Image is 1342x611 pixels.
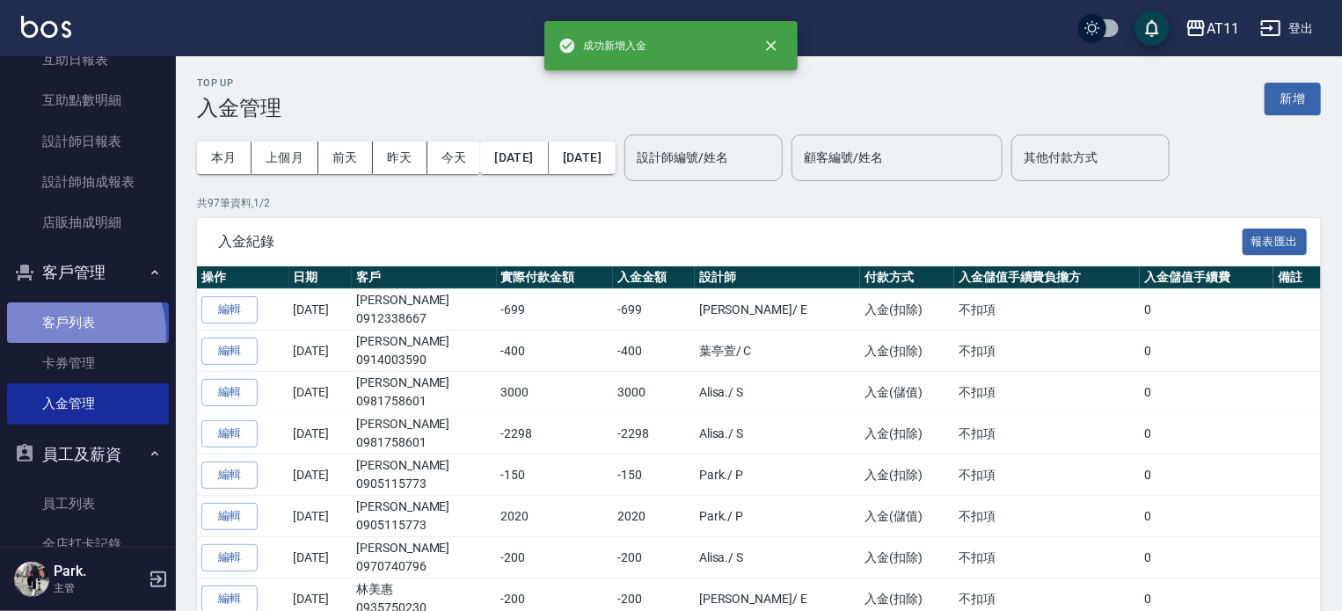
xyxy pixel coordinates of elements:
div: AT11 [1207,18,1239,40]
td: 2020 [613,496,695,537]
td: 入金(扣除) [860,455,954,496]
button: 編輯 [201,379,258,406]
td: Alisa. / S [695,537,860,578]
td: 0 [1140,372,1273,413]
a: 入金管理 [7,383,169,424]
td: 3000 [497,372,613,413]
button: [DATE] [480,142,548,174]
td: [PERSON_NAME] [352,496,496,537]
button: [DATE] [549,142,616,174]
a: 店販抽成明細 [7,202,169,243]
td: [DATE] [289,413,353,455]
p: 0912338667 [356,309,492,328]
th: 入金金額 [613,266,695,289]
button: 昨天 [373,142,427,174]
th: 付款方式 [860,266,954,289]
td: 不扣項 [954,496,1140,537]
td: -400 [613,331,695,372]
span: 成功新增入金 [558,37,646,55]
a: 員工列表 [7,484,169,524]
p: 0905115773 [356,516,492,535]
span: 入金紀錄 [218,233,1243,251]
td: 入金(扣除) [860,413,954,455]
img: Person [14,562,49,597]
a: 設計師日報表 [7,121,169,162]
a: 報表匯出 [1243,232,1308,249]
td: 2020 [497,496,613,537]
td: 葉亭萱 / C [695,331,860,372]
td: [DATE] [289,372,353,413]
td: 0 [1140,455,1273,496]
td: 入金(儲值) [860,372,954,413]
td: 不扣項 [954,537,1140,578]
td: [DATE] [289,537,353,578]
h3: 入金管理 [197,96,281,120]
td: 不扣項 [954,289,1140,331]
td: 不扣項 [954,331,1140,372]
p: 主管 [54,580,143,596]
button: 編輯 [201,296,258,324]
td: 不扣項 [954,372,1140,413]
td: [DATE] [289,331,353,372]
p: 0970740796 [356,557,492,576]
a: 新增 [1265,90,1321,106]
td: [PERSON_NAME] [352,455,496,496]
a: 全店打卡記錄 [7,524,169,564]
button: 新增 [1265,83,1321,115]
h5: Park. [54,563,143,580]
button: 編輯 [201,544,258,571]
th: 日期 [289,266,353,289]
button: 今天 [427,142,481,174]
td: [PERSON_NAME] / E [695,289,860,331]
td: Park. / P [695,455,860,496]
th: 設計師 [695,266,860,289]
td: 0 [1140,289,1273,331]
td: [PERSON_NAME] [352,372,496,413]
td: 0 [1140,331,1273,372]
a: 設計師抽成報表 [7,162,169,202]
a: 互助日報表 [7,40,169,80]
button: 編輯 [201,338,258,365]
td: [PERSON_NAME] [352,413,496,455]
button: 登出 [1253,12,1321,45]
td: 不扣項 [954,413,1140,455]
td: Alisa. / S [695,372,860,413]
button: 本月 [197,142,252,174]
button: AT11 [1178,11,1246,47]
td: 不扣項 [954,455,1140,496]
td: [PERSON_NAME] [352,537,496,578]
td: -699 [613,289,695,331]
button: 編輯 [201,503,258,530]
a: 互助點數明細 [7,80,169,120]
td: Park. / P [695,496,860,537]
td: 0 [1140,413,1273,455]
th: 入金儲值手續費負擔方 [954,266,1140,289]
td: -400 [497,331,613,372]
td: 入金(扣除) [860,331,954,372]
button: save [1134,11,1170,46]
td: 3000 [613,372,695,413]
a: 客戶列表 [7,302,169,343]
td: 入金(扣除) [860,537,954,578]
td: [PERSON_NAME] [352,289,496,331]
td: -699 [497,289,613,331]
td: [PERSON_NAME] [352,331,496,372]
button: 編輯 [201,420,258,447]
td: -150 [497,455,613,496]
td: -200 [497,537,613,578]
button: 前天 [318,142,373,174]
td: 0 [1140,537,1273,578]
p: 0981758601 [356,433,492,452]
h2: Top Up [197,77,281,89]
p: 共 97 筆資料, 1 / 2 [197,195,1321,211]
th: 備註 [1273,266,1321,289]
button: close [752,26,791,65]
td: 0 [1140,496,1273,537]
td: -150 [613,455,695,496]
td: 入金(儲值) [860,496,954,537]
button: 上個月 [252,142,318,174]
td: Alisa. / S [695,413,860,455]
td: [DATE] [289,289,353,331]
th: 操作 [197,266,289,289]
button: 客戶管理 [7,250,169,295]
